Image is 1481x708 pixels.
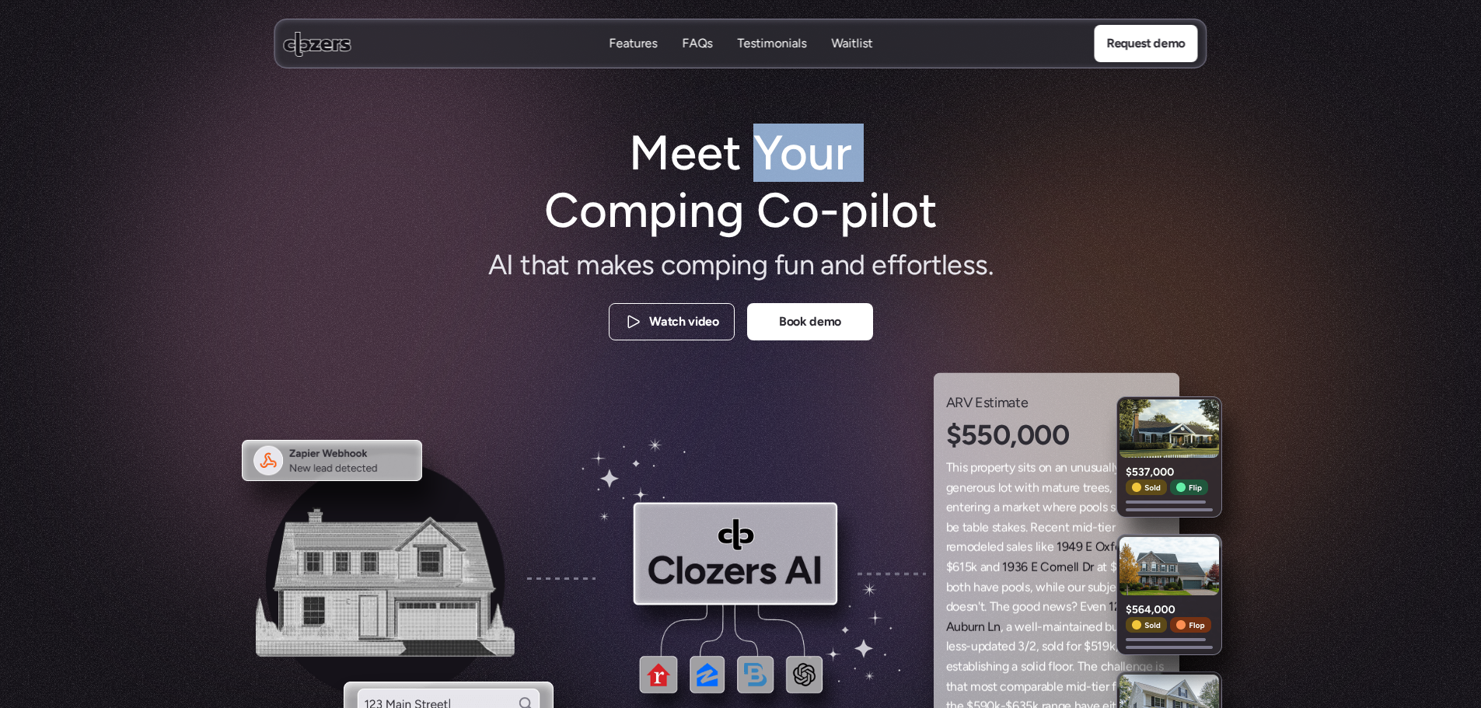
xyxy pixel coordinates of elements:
span: b [946,577,953,597]
span: i [731,246,736,284]
span: t [520,246,530,284]
span: . [984,597,987,617]
span: l [980,518,983,538]
span: k [1041,537,1047,557]
span: m [1072,518,1083,538]
span: - [1092,518,1098,538]
span: n [1060,557,1067,577]
p: Book demo [778,312,840,332]
span: s [1042,637,1047,657]
span: f [774,246,784,284]
span: e [982,518,989,538]
span: g [983,497,990,518]
span: t [1083,477,1088,497]
span: h [1032,477,1039,497]
span: , [1030,577,1033,597]
span: d [973,537,980,557]
span: t [1004,458,1009,478]
span: k [971,557,977,577]
p: Features [609,52,657,69]
span: o [1071,637,1078,657]
p: Testimonials [737,35,806,52]
span: w [1015,477,1025,497]
span: o [976,477,983,497]
span: l [987,537,990,557]
span: C [1040,557,1050,577]
span: g [946,477,953,497]
span: e [964,497,971,518]
span: y [1009,458,1015,478]
span: d [993,557,1000,577]
span: a [980,577,987,597]
span: t [1028,477,1032,497]
span: r [973,477,976,497]
span: e [1025,617,1032,637]
span: n [1060,458,1067,478]
span: i [1025,477,1028,497]
span: h [973,577,980,597]
span: m [1042,477,1053,497]
span: 5 [965,557,972,577]
span: v [1087,597,1093,617]
span: o [952,597,959,617]
span: m [576,246,599,284]
span: v [986,577,992,597]
span: a [600,246,613,284]
span: s [992,518,997,538]
span: n [1058,518,1065,538]
span: s [641,246,654,284]
span: h [952,458,959,478]
span: e [949,537,956,557]
span: l [941,246,947,284]
span: o [1015,577,1022,597]
span: o [1047,637,1054,657]
span: e [627,246,641,284]
span: A [488,246,506,284]
span: e [1051,518,1058,538]
span: f [887,246,896,284]
span: b [946,518,953,538]
span: r [1087,477,1091,497]
span: e [966,477,973,497]
span: t [1058,477,1063,497]
span: 3 [1018,637,1025,657]
span: p [1079,497,1086,518]
span: r [1057,557,1060,577]
span: k [1022,497,1029,518]
span: 1 [1057,537,1062,557]
span: s [1088,577,1093,597]
span: t [980,597,985,617]
span: i [974,497,977,518]
span: e [959,597,966,617]
span: p [970,458,977,478]
span: r [1066,497,1070,518]
span: k [1008,518,1014,538]
span: g [1012,597,1019,617]
span: . [1025,518,1028,538]
span: t [997,518,1001,538]
span: t [1069,617,1074,637]
span: a [994,497,1000,518]
span: m [691,246,714,284]
span: o [676,246,691,284]
span: s [990,477,995,497]
span: i [1083,518,1086,538]
span: a [1097,557,1103,577]
span: a [1006,617,1012,637]
span: o [1019,597,1026,617]
h2: $550,000 [946,417,1167,455]
span: i [959,458,962,478]
span: 6 [952,557,959,577]
span: e [1029,497,1036,518]
span: $ [1084,637,1091,657]
span: 2 [1029,637,1036,657]
span: e [1020,537,1027,557]
span: T [990,597,997,617]
span: s [1066,597,1071,617]
span: e [1059,497,1066,518]
span: s [1091,458,1096,478]
span: r [977,458,981,478]
span: d [997,537,1004,557]
h1: Meet Your Comping Co-pilot [529,124,952,240]
span: s [955,637,961,657]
